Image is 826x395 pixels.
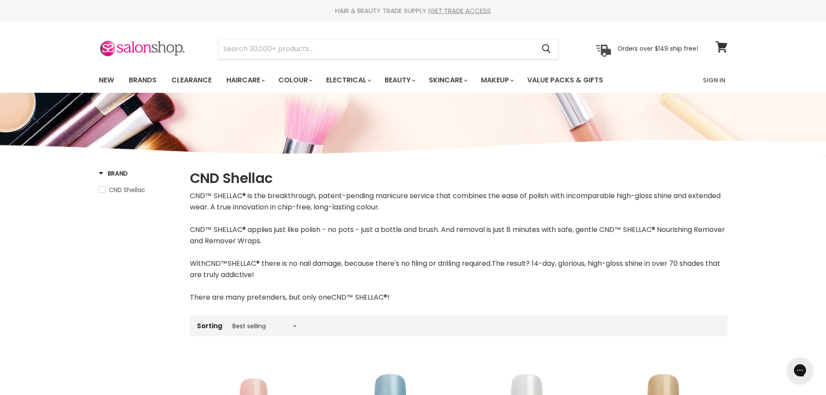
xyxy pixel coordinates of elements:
[88,7,738,15] div: HAIR & BEAUTY TRADE SUPPLY |
[698,71,731,89] a: Sign In
[272,71,318,89] a: Colour
[320,71,376,89] a: Electrical
[99,169,128,178] h3: Brand
[190,191,721,212] span: CND™ SHELLAC® is the breakthrough, patent-pending manicure service that combines the ease of poli...
[88,68,738,93] nav: Main
[165,71,218,89] a: Clearance
[197,322,222,330] label: Sorting
[190,169,728,187] h1: CND Shellac
[92,68,654,93] ul: Main menu
[783,354,817,386] iframe: Gorgias live chat messenger
[617,45,698,52] p: Orders over $149 ship free!
[206,258,228,268] span: CND™
[190,292,331,302] span: There are many pretenders, but only one
[474,71,519,89] a: Makeup
[521,71,610,89] a: Value Packs & Gifts
[99,185,179,195] a: CND Shellac
[219,39,535,59] input: Search
[422,71,473,89] a: Skincare
[378,71,421,89] a: Beauty
[220,71,270,89] a: Haircare
[219,39,558,59] form: Product
[92,71,121,89] a: New
[430,6,491,15] a: GET TRADE ACCESS
[228,258,492,268] span: SHELLAC® there is no nail damage, because there's no filing or drilling required.
[535,39,558,59] button: Search
[109,186,145,194] span: CND Shellac
[331,292,389,302] span: CND™ SHELLAC®!
[190,225,725,246] span: CND™ SHELLAC® applies just like polish - no pots - just a bottle and brush. And removal is just 8...
[190,258,206,268] span: With
[122,71,163,89] a: Brands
